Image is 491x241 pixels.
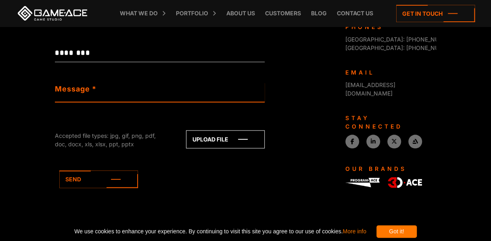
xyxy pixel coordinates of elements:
[186,130,265,148] a: Upload file
[345,36,457,43] span: [GEOGRAPHIC_DATA]: [PHONE_NUMBER]
[345,68,430,77] div: Email
[343,228,366,235] a: More info
[55,131,168,148] div: Accepted file types: jpg, gif, png, pdf, doc, docx, xls, xlsx, ppt, pptx
[55,83,96,94] label: Message *
[345,114,430,131] div: Stay connected
[376,225,417,238] div: Got it!
[345,178,380,187] img: Program-Ace
[345,23,430,31] div: Phones
[345,164,430,173] div: Our Brands
[345,44,457,51] span: [GEOGRAPHIC_DATA]: [PHONE_NUMBER]
[59,170,138,188] a: Send
[396,5,475,22] a: Get in touch
[74,225,366,238] span: We use cookies to enhance your experience. By continuing to visit this site you agree to our use ...
[345,81,395,97] a: [EMAIL_ADDRESS][DOMAIN_NAME]
[388,177,422,188] img: 3D-Ace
